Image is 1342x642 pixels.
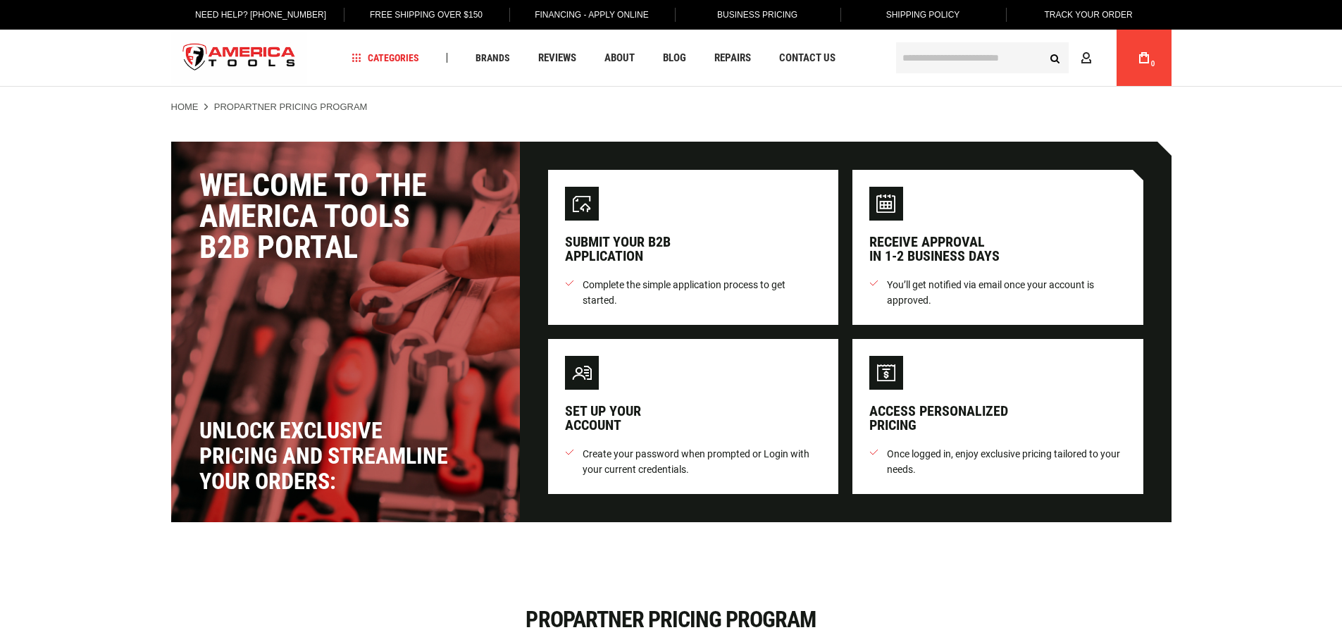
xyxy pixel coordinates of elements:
a: About [598,49,641,68]
a: Reviews [532,49,583,68]
a: 0 [1131,30,1157,86]
a: Contact Us [773,49,842,68]
span: ProPartner Pricing Program [526,606,816,633]
a: Repairs [708,49,757,68]
div: Receive approval in 1-2 business days [869,235,1000,263]
div: Access personalized pricing [869,404,1008,432]
span: Brands [476,53,510,63]
span: Repairs [714,53,751,63]
div: Unlock exclusive pricing and streamline your orders: [199,418,453,494]
div: Welcome to the America Tools B2B Portal [199,170,492,263]
a: store logo [171,32,308,85]
span: Categories [352,53,419,63]
img: America Tools [171,32,308,85]
span: Create your password when prompted or Login with your current credentials. [583,446,822,477]
span: Reviews [538,53,576,63]
button: Search [1042,44,1069,71]
span: About [604,53,635,63]
span: Complete the simple application process to get started. [583,277,822,308]
a: Blog [657,49,692,68]
span: Contact Us [779,53,835,63]
span: Blog [663,53,686,63]
a: Categories [345,49,425,68]
span: Shipping Policy [886,10,960,20]
span: Once logged in, enjoy exclusive pricing tailored to your needs. [887,446,1126,477]
span: You’ll get notified via email once your account is approved. [887,277,1126,308]
div: Submit your B2B application [565,235,671,263]
a: Brands [469,49,516,68]
a: Home [171,101,199,113]
strong: ProPartner Pricing Program [214,101,368,112]
span: 0 [1151,60,1155,68]
div: Set up your account [565,404,641,432]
